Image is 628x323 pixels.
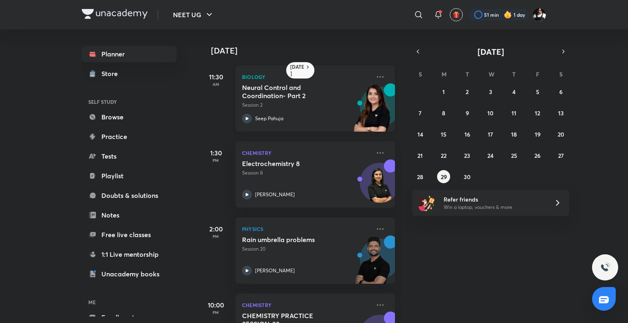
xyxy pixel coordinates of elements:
h6: ME [82,295,177,309]
abbr: September 11, 2025 [511,109,516,117]
button: September 9, 2025 [461,106,474,119]
p: Physics [242,224,370,234]
button: September 2, 2025 [461,85,474,98]
button: September 20, 2025 [554,128,567,141]
p: PM [200,158,232,163]
button: September 5, 2025 [531,85,544,98]
h6: Refer friends [444,195,544,204]
button: September 8, 2025 [437,106,450,119]
abbr: Monday [442,70,446,78]
p: AM [200,82,232,87]
button: September 6, 2025 [554,85,567,98]
button: September 21, 2025 [414,149,427,162]
abbr: September 12, 2025 [535,109,540,117]
h5: 1:30 [200,148,232,158]
h6: SELF STUDY [82,95,177,109]
abbr: September 14, 2025 [417,130,423,138]
p: Chemistry [242,148,370,158]
button: [DATE] [424,46,558,57]
abbr: September 29, 2025 [441,173,447,181]
h5: Neural Control and Coordination- Part 2 [242,83,344,100]
abbr: September 3, 2025 [489,88,492,96]
p: Win a laptop, vouchers & more [444,204,544,211]
abbr: September 28, 2025 [417,173,423,181]
img: ttu [600,262,610,272]
abbr: September 9, 2025 [466,109,469,117]
button: September 16, 2025 [461,128,474,141]
abbr: September 25, 2025 [511,152,517,159]
button: September 18, 2025 [507,128,520,141]
a: Store [82,65,177,82]
button: September 26, 2025 [531,149,544,162]
img: Company Logo [82,9,148,19]
abbr: September 5, 2025 [536,88,539,96]
abbr: September 18, 2025 [511,130,517,138]
abbr: September 26, 2025 [534,152,541,159]
a: Notes [82,207,177,223]
a: Playlist [82,168,177,184]
p: [PERSON_NAME] [255,191,295,198]
button: avatar [450,8,463,21]
abbr: Wednesday [489,70,494,78]
abbr: September 21, 2025 [417,152,423,159]
abbr: September 1, 2025 [442,88,445,96]
button: September 19, 2025 [531,128,544,141]
p: Session 2 [242,101,370,109]
img: Avatar [360,167,399,206]
button: September 14, 2025 [414,128,427,141]
abbr: September 20, 2025 [558,130,564,138]
abbr: September 13, 2025 [558,109,564,117]
button: September 1, 2025 [437,85,450,98]
h6: [DATE] [290,64,305,77]
abbr: September 17, 2025 [488,130,493,138]
abbr: September 27, 2025 [558,152,564,159]
abbr: September 4, 2025 [512,88,516,96]
button: September 10, 2025 [484,106,497,119]
button: September 25, 2025 [507,149,520,162]
button: September 3, 2025 [484,85,497,98]
a: Free live classes [82,227,177,243]
button: September 24, 2025 [484,149,497,162]
abbr: September 8, 2025 [442,109,445,117]
p: Seep Pahuja [255,115,283,122]
h5: Electrochemistry 8 [242,159,344,168]
img: unacademy [350,83,395,140]
span: [DATE] [478,46,504,57]
h4: [DATE] [211,46,403,56]
a: Doubts & solutions [82,187,177,204]
abbr: Tuesday [466,70,469,78]
button: September 13, 2025 [554,106,567,119]
a: Planner [82,46,177,62]
a: Tests [82,148,177,164]
button: September 12, 2025 [531,106,544,119]
h5: 11:30 [200,72,232,82]
a: 1:1 Live mentorship [82,246,177,262]
img: avatar [453,11,460,18]
abbr: September 16, 2025 [464,130,470,138]
h5: Rain umbrella problems [242,236,344,244]
h5: 10:00 [200,300,232,310]
abbr: September 15, 2025 [441,130,446,138]
button: September 15, 2025 [437,128,450,141]
button: September 4, 2025 [507,85,520,98]
p: PM [200,234,232,239]
abbr: Friday [536,70,539,78]
p: Biology [242,72,370,82]
button: September 11, 2025 [507,106,520,119]
abbr: September 6, 2025 [559,88,563,96]
abbr: September 24, 2025 [487,152,493,159]
img: referral [419,195,435,211]
p: Session 20 [242,245,370,253]
p: [PERSON_NAME] [255,267,295,274]
h5: 2:00 [200,224,232,234]
abbr: Sunday [419,70,422,78]
img: Prince Kandara [532,8,546,22]
p: PM [200,310,232,315]
abbr: September 10, 2025 [487,109,493,117]
abbr: Thursday [512,70,516,78]
button: September 17, 2025 [484,128,497,141]
p: Session 8 [242,169,370,177]
button: September 23, 2025 [461,149,474,162]
button: September 22, 2025 [437,149,450,162]
abbr: September 19, 2025 [535,130,541,138]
